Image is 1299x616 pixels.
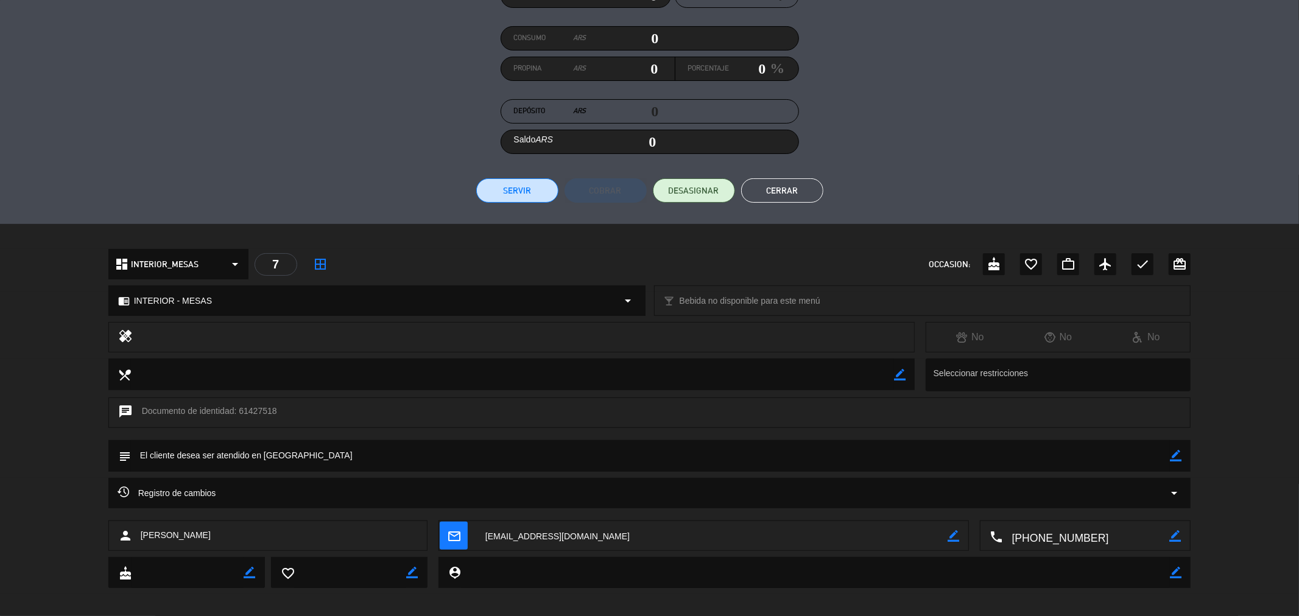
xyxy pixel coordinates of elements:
i: chrome_reader_mode [118,295,130,307]
i: border_color [1170,450,1181,461]
i: subject [118,449,131,463]
i: favorite_border [1024,257,1038,271]
i: cake [118,566,132,579]
div: No [1014,329,1102,345]
i: mail_outline [447,529,460,542]
span: INTERIOR_MESAS [131,257,199,271]
i: border_color [1169,530,1181,542]
em: ARS [574,32,586,44]
em: % [766,57,785,80]
i: work_outline [1061,257,1075,271]
i: border_color [894,369,906,380]
i: healing [118,329,133,346]
em: ARS [535,135,553,144]
i: arrow_drop_down [1167,486,1181,500]
label: Depósito [514,105,586,117]
div: No [926,329,1014,345]
span: Registro de cambios [118,486,216,500]
i: border_color [1170,567,1181,578]
div: 7 [255,253,297,276]
label: Consumo [514,32,586,44]
input: 0 [586,29,659,47]
span: OCCASION: [929,257,970,271]
i: dashboard [114,257,129,271]
i: arrow_drop_down [228,257,242,271]
i: border_color [948,530,959,542]
em: ARS [573,63,586,75]
i: border_all [313,257,328,271]
span: INTERIOR - MESAS [134,294,212,308]
label: Saldo [514,133,554,147]
input: 0 [730,60,766,78]
button: Servir [476,178,558,203]
button: Cobrar [565,178,647,203]
i: cake [987,257,1001,271]
span: DESASIGNAR [669,184,719,197]
i: local_phone [990,530,1003,543]
i: check [1135,257,1150,271]
i: local_bar [664,295,675,307]
i: border_color [406,567,418,578]
i: border_color [244,567,255,578]
i: card_giftcard [1172,257,1187,271]
button: DESASIGNAR [653,178,735,203]
i: arrow_drop_down [621,293,636,308]
div: Documento de identidad: 61427518 [108,397,1191,428]
label: Propina [514,63,586,75]
i: local_dining [118,368,131,381]
span: [PERSON_NAME] [141,528,211,542]
span: Bebida no disponible para este menú [680,294,820,308]
div: No [1102,329,1190,345]
label: Porcentaje [688,63,730,75]
em: ARS [574,105,586,117]
button: Cerrar [741,178,823,203]
i: chat [118,404,133,421]
i: favorite_border [281,566,294,579]
i: airplanemode_active [1098,257,1113,271]
input: 0 [586,60,658,78]
i: person_pin [448,565,461,579]
i: person [118,528,133,543]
